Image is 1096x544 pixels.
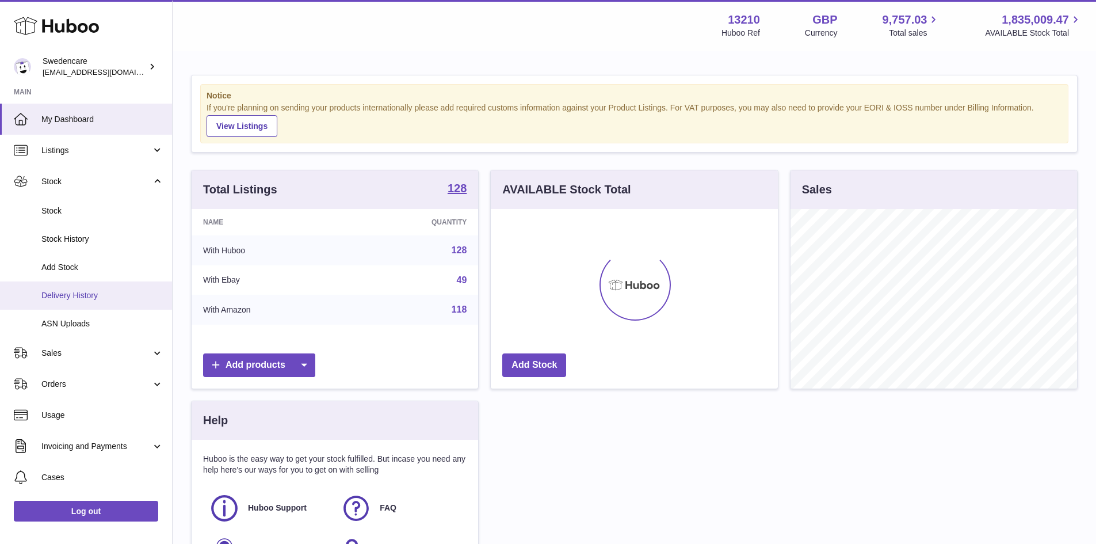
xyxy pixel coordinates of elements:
span: [EMAIL_ADDRESS][DOMAIN_NAME] [43,67,169,77]
a: View Listings [207,115,277,137]
th: Name [192,209,349,235]
a: 49 [457,275,467,285]
span: Huboo Support [248,503,307,513]
div: Currency [805,28,838,39]
a: Add products [203,353,315,377]
h3: Sales [802,182,832,197]
span: Listings [41,145,151,156]
div: Swedencare [43,56,146,78]
h3: Help [203,413,228,428]
span: ASN Uploads [41,318,163,329]
span: Usage [41,410,163,421]
span: Total sales [889,28,940,39]
a: 1,835,009.47 AVAILABLE Stock Total [985,12,1082,39]
span: FAQ [380,503,396,513]
h3: Total Listings [203,182,277,197]
a: 128 [452,245,467,255]
a: Add Stock [502,353,566,377]
span: Invoicing and Payments [41,441,151,452]
span: Delivery History [41,290,163,301]
a: 9,757.03 Total sales [883,12,941,39]
a: 118 [452,305,467,314]
a: FAQ [341,493,461,524]
strong: 128 [448,182,467,194]
span: Sales [41,348,151,359]
h3: AVAILABLE Stock Total [502,182,631,197]
a: 128 [448,182,467,196]
span: 9,757.03 [883,12,927,28]
span: Stock [41,176,151,187]
span: Stock History [41,234,163,245]
span: Stock [41,206,163,216]
img: internalAdmin-13210@internal.huboo.com [14,58,31,75]
strong: Notice [207,90,1062,101]
span: Add Stock [41,262,163,273]
a: Log out [14,501,158,522]
strong: 13210 [728,12,760,28]
p: Huboo is the easy way to get your stock fulfilled. But incase you need any help here's our ways f... [203,454,467,475]
div: Huboo Ref [721,28,760,39]
a: Huboo Support [209,493,329,524]
span: My Dashboard [41,114,163,125]
td: With Amazon [192,295,349,325]
span: Orders [41,379,151,390]
th: Quantity [349,209,479,235]
span: AVAILABLE Stock Total [985,28,1082,39]
span: Cases [41,472,163,483]
span: 1,835,009.47 [1002,12,1069,28]
div: If you're planning on sending your products internationally please add required customs informati... [207,102,1062,137]
td: With Ebay [192,265,349,295]
strong: GBP [812,12,837,28]
td: With Huboo [192,235,349,265]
